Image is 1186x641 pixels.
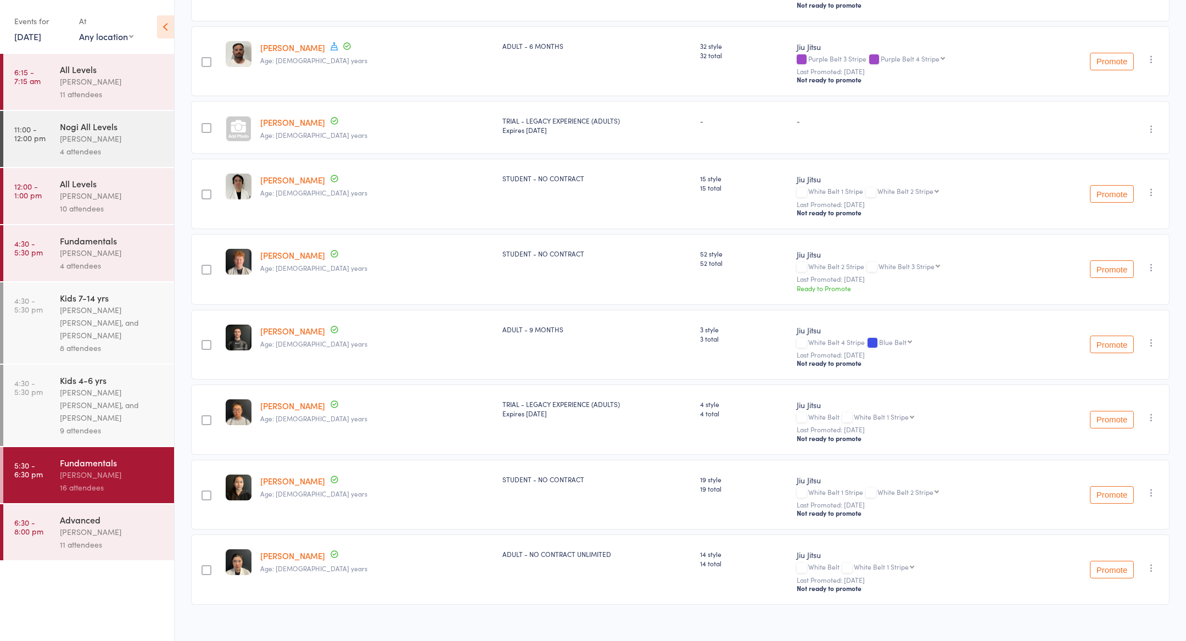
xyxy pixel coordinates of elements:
button: Promote [1090,260,1134,278]
div: 8 attendees [60,342,165,354]
div: [PERSON_NAME] [PERSON_NAME], and [PERSON_NAME] [60,304,165,342]
time: 6:30 - 8:00 pm [14,518,43,536]
time: 4:30 - 5:30 pm [14,296,43,314]
div: Blue Belt [879,338,907,345]
div: Kids 7-14 yrs [60,292,165,304]
img: image1738568528.png [226,249,251,275]
div: Jiu Jitsu [797,475,1034,486]
a: 5:30 -6:30 pmFundamentals[PERSON_NAME]16 attendees [3,447,174,503]
a: 6:30 -8:00 pmAdvanced[PERSON_NAME]11 attendees [3,504,174,560]
img: image1754465081.png [226,174,251,199]
span: Age: [DEMOGRAPHIC_DATA] years [260,414,367,423]
div: 11 attendees [60,538,165,551]
div: ADULT - NO CONTRACT UNLIMITED [502,549,691,559]
a: [PERSON_NAME] [260,325,325,337]
div: White Belt 1 Stripe [797,488,1034,498]
div: 4 attendees [60,145,165,158]
div: ADULT - 6 MONTHS [502,41,691,51]
div: Jiu Jitsu [797,41,1034,52]
div: 10 attendees [60,202,165,215]
a: 6:15 -7:15 amAll Levels[PERSON_NAME]11 attendees [3,54,174,110]
div: Not ready to promote [797,1,1034,9]
a: 4:30 -5:30 pmKids 7-14 yrs[PERSON_NAME] [PERSON_NAME], and [PERSON_NAME]8 attendees [3,282,174,364]
span: Age: [DEMOGRAPHIC_DATA] years [260,130,367,140]
span: 32 total [700,51,787,60]
div: Jiu Jitsu [797,549,1034,560]
div: Jiu Jitsu [797,399,1034,410]
div: [PERSON_NAME] [PERSON_NAME], and [PERSON_NAME] [60,386,165,424]
div: White Belt [797,563,1034,572]
div: White Belt 2 Stripe [797,263,1034,272]
div: Not ready to promote [797,584,1034,593]
time: 4:30 - 5:30 pm [14,378,43,396]
a: [PERSON_NAME] [260,475,325,487]
span: 52 style [700,249,787,258]
span: Age: [DEMOGRAPHIC_DATA] years [260,55,367,65]
div: 16 attendees [60,481,165,494]
a: [PERSON_NAME] [260,174,325,186]
time: 12:00 - 1:00 pm [14,182,42,199]
span: 14 style [700,549,787,559]
div: Expires [DATE] [502,409,691,418]
div: STUDENT - NO CONTRACT [502,249,691,258]
div: TRIAL - LEGACY EXPERIENCE (ADULTS) [502,116,691,135]
span: 4 style [700,399,787,409]
img: image1755049762.png [226,475,251,500]
div: White Belt 4 Stripe [797,338,1034,348]
span: Age: [DEMOGRAPHIC_DATA] years [260,339,367,348]
div: Jiu Jitsu [797,249,1034,260]
div: Advanced [60,514,165,526]
div: Purple Belt 3 Stripe [797,55,1034,64]
div: Jiu Jitsu [797,325,1034,336]
div: Kids 4-6 yrs [60,374,165,386]
div: White Belt [797,413,1034,422]
div: ADULT - 9 MONTHS [502,325,691,334]
div: STUDENT - NO CONTRACT [502,475,691,484]
div: Jiu Jitsu [797,174,1034,185]
button: Promote [1090,336,1134,353]
div: STUDENT - NO CONTRACT [502,174,691,183]
span: 32 style [700,41,787,51]
a: [PERSON_NAME] [260,249,325,261]
div: White Belt 2 Stripe [877,488,933,495]
span: 3 total [700,334,787,343]
div: - [700,116,787,125]
a: 4:30 -5:30 pmFundamentals[PERSON_NAME]4 attendees [3,225,174,281]
div: Not ready to promote [797,75,1034,84]
a: 11:00 -12:00 pmNogi All Levels[PERSON_NAME]4 attendees [3,111,174,167]
span: 14 total [700,559,787,568]
div: [PERSON_NAME] [60,247,165,259]
div: Nogi All Levels [60,120,165,132]
div: At [79,12,133,30]
div: [PERSON_NAME] [60,75,165,88]
div: [PERSON_NAME] [60,526,165,538]
button: Promote [1090,53,1134,70]
div: 11 attendees [60,88,165,101]
img: image1759824942.png [226,549,251,575]
small: Last Promoted: [DATE] [797,501,1034,509]
span: Age: [DEMOGRAPHIC_DATA] years [260,263,367,272]
span: Age: [DEMOGRAPHIC_DATA] years [260,489,367,498]
img: image1759823909.png [226,399,251,425]
div: [PERSON_NAME] [60,132,165,145]
time: 6:15 - 7:15 am [14,68,41,85]
img: image1688707930.png [226,41,251,67]
img: image1744788350.png [226,325,251,350]
div: Not ready to promote [797,208,1034,217]
div: - [797,116,1034,125]
div: TRIAL - LEGACY EXPERIENCE (ADULTS) [502,399,691,418]
span: Age: [DEMOGRAPHIC_DATA] years [260,188,367,197]
time: 4:30 - 5:30 pm [14,239,43,257]
small: Last Promoted: [DATE] [797,200,1034,208]
div: Events for [14,12,68,30]
div: Not ready to promote [797,434,1034,443]
div: [PERSON_NAME] [60,469,165,481]
div: 9 attendees [60,424,165,437]
div: Fundamentals [60,456,165,469]
div: White Belt 1 Stripe [797,187,1034,197]
span: 4 total [700,409,787,418]
div: Not ready to promote [797,359,1034,367]
div: Expires [DATE] [502,125,691,135]
a: [PERSON_NAME] [260,42,325,53]
a: [PERSON_NAME] [260,400,325,411]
